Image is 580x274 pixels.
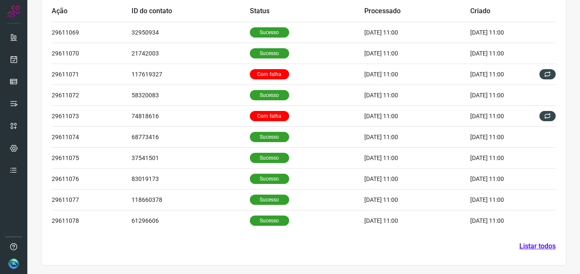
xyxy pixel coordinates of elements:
td: 117619327 [132,64,250,85]
p: Sucesso [250,195,289,205]
td: [DATE] 11:00 [470,126,530,147]
td: [DATE] 11:00 [364,168,470,189]
td: 118660378 [132,189,250,210]
td: [DATE] 11:00 [364,189,470,210]
td: [DATE] 11:00 [470,210,530,231]
td: Ação [52,1,132,22]
p: Sucesso [250,153,289,163]
td: 68773416 [132,126,250,147]
td: 32950934 [132,22,250,43]
p: Sucesso [250,132,289,142]
td: 29611073 [52,105,132,126]
td: 29611071 [52,64,132,85]
td: 61296606 [132,210,250,231]
td: 29611078 [52,210,132,231]
td: Criado [470,1,530,22]
td: [DATE] 11:00 [470,85,530,105]
td: [DATE] 11:00 [364,64,470,85]
td: [DATE] 11:00 [364,210,470,231]
td: [DATE] 11:00 [364,126,470,147]
p: Sucesso [250,27,289,38]
td: [DATE] 11:00 [364,85,470,105]
td: 29611070 [52,43,132,64]
td: [DATE] 11:00 [470,64,530,85]
td: [DATE] 11:00 [470,22,530,43]
td: [DATE] 11:00 [364,22,470,43]
td: Processado [364,1,470,22]
p: Sucesso [250,216,289,226]
td: [DATE] 11:00 [470,189,530,210]
a: Listar todos [519,241,556,251]
p: Sucesso [250,90,289,100]
td: [DATE] 11:00 [364,147,470,168]
td: Status [250,1,364,22]
td: 29611077 [52,189,132,210]
img: Logo [7,5,20,18]
td: ID do contato [132,1,250,22]
p: Com falha [250,69,289,79]
td: 29611069 [52,22,132,43]
td: 74818616 [132,105,250,126]
td: [DATE] 11:00 [470,147,530,168]
td: [DATE] 11:00 [470,43,530,64]
p: Sucesso [250,48,289,58]
td: 29611075 [52,147,132,168]
td: 83019173 [132,168,250,189]
p: Sucesso [250,174,289,184]
td: [DATE] 11:00 [470,168,530,189]
td: [DATE] 11:00 [364,105,470,126]
td: 29611074 [52,126,132,147]
p: Com falha [250,111,289,121]
td: 37541501 [132,147,250,168]
td: 21742003 [132,43,250,64]
td: 29611076 [52,168,132,189]
td: 29611072 [52,85,132,105]
img: d1faacb7788636816442e007acca7356.jpg [9,259,19,269]
td: [DATE] 11:00 [470,105,530,126]
td: 58320083 [132,85,250,105]
td: [DATE] 11:00 [364,43,470,64]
